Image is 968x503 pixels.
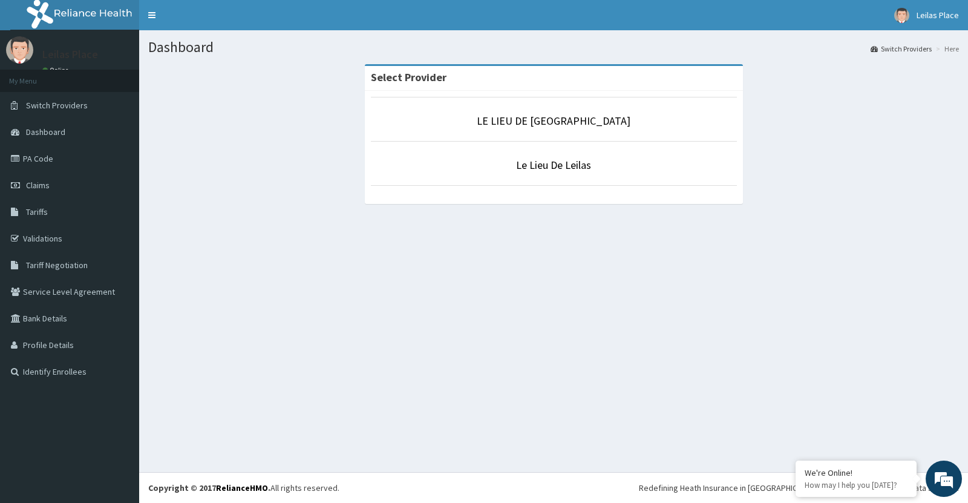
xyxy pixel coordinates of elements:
[639,482,959,494] div: Redefining Heath Insurance in [GEOGRAPHIC_DATA] using Telemedicine and Data Science!
[26,260,88,271] span: Tariff Negotiation
[933,44,959,54] li: Here
[26,180,50,191] span: Claims
[26,206,48,217] span: Tariffs
[805,480,907,490] p: How may I help you today?
[148,39,959,55] h1: Dashboard
[871,44,932,54] a: Switch Providers
[42,66,71,74] a: Online
[148,482,270,493] strong: Copyright © 2017 .
[42,49,98,60] p: Leilas Place
[139,472,968,503] footer: All rights reserved.
[894,8,909,23] img: User Image
[26,100,88,111] span: Switch Providers
[477,114,630,128] a: LE LIEU DE [GEOGRAPHIC_DATA]
[371,70,446,84] strong: Select Provider
[917,10,959,21] span: Leilas Place
[26,127,65,137] span: Dashboard
[516,158,591,172] a: Le Lieu De Leilas
[216,482,268,493] a: RelianceHMO
[6,36,33,64] img: User Image
[805,467,907,478] div: We're Online!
